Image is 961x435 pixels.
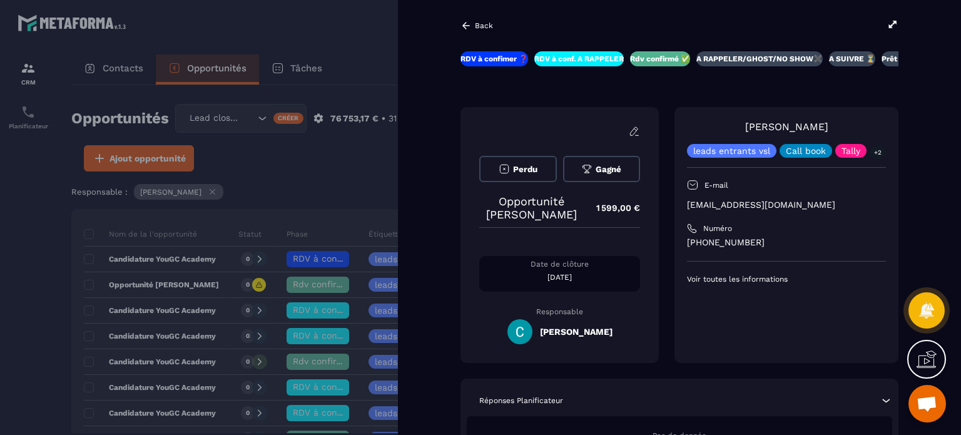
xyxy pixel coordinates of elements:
p: leads entrants vsl [693,146,770,155]
p: A RAPPELER/GHOST/NO SHOW✖️ [696,54,823,64]
p: RDV à confimer ❓ [460,54,528,64]
p: Date de clôture [479,259,640,269]
p: [DATE] [479,272,640,282]
p: Numéro [703,223,732,233]
p: [EMAIL_ADDRESS][DOMAIN_NAME] [687,199,886,211]
p: Prêt à acheter 🎰 [882,54,945,64]
p: E-mail [704,180,728,190]
p: [PHONE_NUMBER] [687,237,886,248]
span: Perdu [513,165,537,174]
p: RDV à conf. A RAPPELER [534,54,624,64]
h5: [PERSON_NAME] [540,327,613,337]
p: Rdv confirmé ✅ [630,54,690,64]
p: Voir toutes les informations [687,274,886,284]
p: Réponses Planificateur [479,396,563,406]
p: 1 599,00 € [584,196,640,220]
p: Back [475,21,493,30]
p: Tally [842,146,860,155]
p: Call book [786,146,826,155]
p: Responsable [479,307,640,316]
div: Ouvrir le chat [908,385,946,422]
a: [PERSON_NAME] [745,121,828,133]
p: A SUIVRE ⏳ [829,54,875,64]
button: Gagné [563,156,641,182]
button: Perdu [479,156,557,182]
p: Opportunité [PERSON_NAME] [479,195,584,221]
p: +2 [870,146,886,159]
span: Gagné [596,165,621,174]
